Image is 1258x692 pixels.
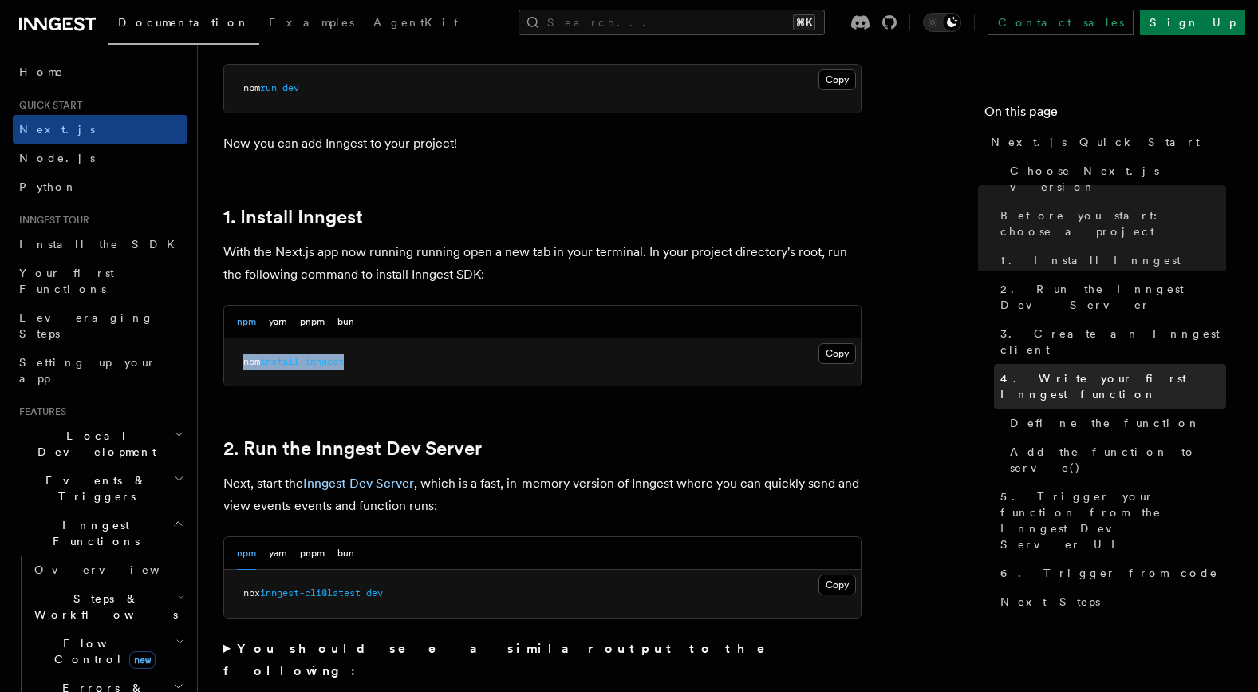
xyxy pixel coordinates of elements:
button: pnpm [300,306,325,338]
a: 5. Trigger your function from the Inngest Dev Server UI [994,482,1226,559]
span: AgentKit [373,16,458,29]
span: install [260,356,299,367]
button: bun [337,306,354,338]
button: pnpm [300,537,325,570]
a: 2. Run the Inngest Dev Server [994,275,1226,319]
p: With the Next.js app now running running open a new tab in your terminal. In your project directo... [223,241,862,286]
a: 2. Run the Inngest Dev Server [223,437,482,460]
button: Steps & Workflows [28,584,187,629]
button: Flow Controlnew [28,629,187,674]
span: Local Development [13,428,174,460]
span: Events & Triggers [13,473,174,504]
p: Next, start the , which is a fast, in-memory version of Inngest where you can quickly send and vi... [223,473,862,517]
a: AgentKit [364,5,467,43]
span: Features [13,405,66,418]
a: Inngest Dev Server [303,476,414,491]
a: Sign Up [1140,10,1245,35]
button: Local Development [13,421,187,466]
a: 1. Install Inngest [994,246,1226,275]
a: Next.js Quick Start [984,128,1226,156]
strong: You should see a similar output to the following: [223,641,787,678]
a: Setting up your app [13,348,187,393]
p: Now you can add Inngest to your project! [223,132,862,155]
span: npm [243,82,260,93]
a: Leveraging Steps [13,303,187,348]
span: dev [282,82,299,93]
span: Choose Next.js version [1010,163,1226,195]
span: Overview [34,563,199,576]
span: Setting up your app [19,356,156,385]
a: Add the function to serve() [1004,437,1226,482]
span: Before you start: choose a project [1000,208,1226,239]
span: Next Steps [1000,594,1100,610]
button: Toggle dark mode [923,13,961,32]
a: Next.js [13,115,187,144]
a: 1. Install Inngest [223,206,363,228]
span: Define the function [1010,415,1201,431]
a: Next Steps [994,587,1226,616]
span: run [260,82,277,93]
span: Next.js Quick Start [991,134,1200,150]
span: Home [19,64,64,80]
button: Copy [818,343,856,364]
a: Install the SDK [13,230,187,259]
span: 5. Trigger your function from the Inngest Dev Server UI [1000,488,1226,552]
a: Contact sales [988,10,1134,35]
a: 4. Write your first Inngest function [994,364,1226,409]
button: Copy [818,69,856,90]
button: npm [237,306,256,338]
a: Your first Functions [13,259,187,303]
span: dev [366,587,383,599]
summary: You should see a similar output to the following: [223,638,862,682]
span: Next.js [19,123,95,136]
span: 3. Create an Inngest client [1000,326,1226,358]
button: yarn [269,306,287,338]
button: npm [237,537,256,570]
button: Search...⌘K [519,10,825,35]
button: yarn [269,537,287,570]
span: Flow Control [28,635,175,667]
span: Inngest Functions [13,517,172,549]
a: 6. Trigger from code [994,559,1226,587]
span: 4. Write your first Inngest function [1000,370,1226,402]
a: Choose Next.js version [1004,156,1226,201]
span: 6. Trigger from code [1000,565,1218,581]
button: Copy [818,575,856,595]
span: Quick start [13,99,82,112]
a: Overview [28,556,187,584]
a: Define the function [1004,409,1226,437]
a: Node.js [13,144,187,172]
span: 1. Install Inngest [1000,252,1181,268]
a: Examples [259,5,364,43]
kbd: ⌘K [793,14,815,30]
span: Add the function to serve() [1010,444,1226,476]
span: Examples [269,16,354,29]
button: Inngest Functions [13,511,187,556]
span: Python [19,180,77,193]
span: inngest-cli@latest [260,587,361,599]
button: Events & Triggers [13,466,187,511]
span: Node.js [19,152,95,164]
span: npm [243,356,260,367]
span: Your first Functions [19,267,114,295]
a: 3. Create an Inngest client [994,319,1226,364]
h4: On this page [984,102,1226,128]
span: Leveraging Steps [19,311,154,340]
a: Home [13,57,187,86]
a: Documentation [108,5,259,45]
span: 2. Run the Inngest Dev Server [1000,281,1226,313]
span: new [129,651,156,669]
a: Python [13,172,187,201]
span: inngest [305,356,344,367]
span: Inngest tour [13,214,89,227]
button: bun [337,537,354,570]
span: Install the SDK [19,238,184,251]
span: Documentation [118,16,250,29]
a: Before you start: choose a project [994,201,1226,246]
span: Steps & Workflows [28,591,178,623]
span: npx [243,587,260,599]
